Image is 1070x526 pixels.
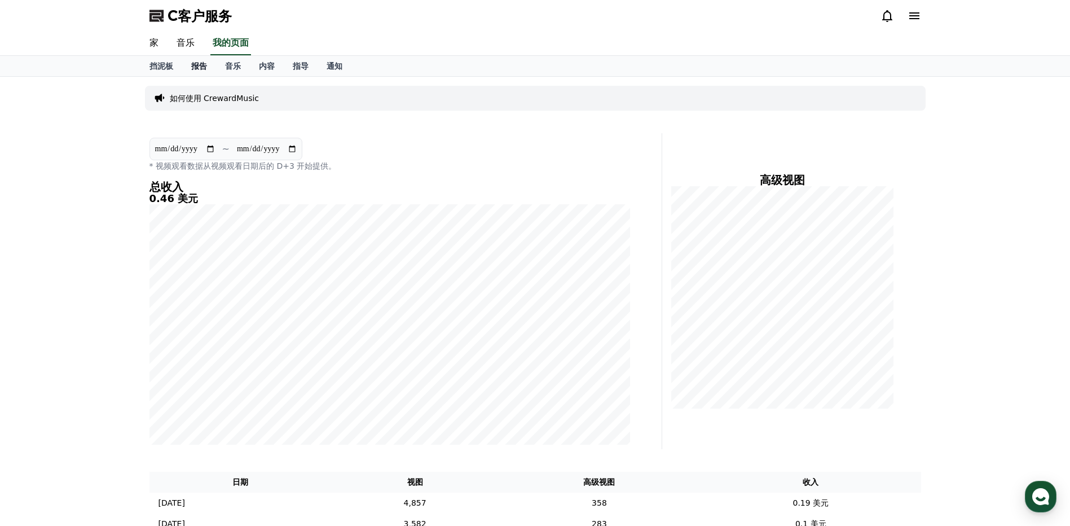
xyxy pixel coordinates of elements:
[149,7,232,25] a: C客户服务
[149,160,630,172] p: * 视频观看数据从视频观看日期后的 D+3 开始提供。
[701,493,921,514] td: 0.19 美元
[222,142,230,156] p: ~
[170,93,259,104] a: 如何使用 CrewardMusic
[327,62,342,71] font: 通知
[250,56,284,76] a: 内容
[284,56,318,76] a: 指导
[94,375,127,384] span: Messages
[158,497,185,509] p: [DATE]
[293,62,309,71] font: 指导
[318,56,351,76] a: 通知
[332,493,497,514] td: 4,857
[149,193,630,204] h5: 0.46 美元
[149,181,630,193] h4: 总收入
[168,7,232,25] span: C客户服务
[259,62,275,71] font: 内容
[191,62,207,71] font: 报告
[671,174,894,186] h4: 高级视图
[29,375,49,384] span: Home
[140,32,168,55] a: 家
[498,493,701,514] td: 358
[701,472,921,493] th: 收入
[210,32,251,55] a: 我的页面
[74,358,146,386] a: Messages
[168,32,204,55] a: 音乐
[498,472,701,493] th: 高级视图
[149,62,173,71] font: 挡泥板
[3,358,74,386] a: Home
[332,472,497,493] th: 视图
[182,56,216,76] a: 报告
[140,56,182,76] a: 挡泥板
[225,62,241,71] font: 音乐
[146,358,217,386] a: Settings
[149,472,332,493] th: 日期
[167,375,195,384] span: Settings
[216,56,250,76] a: 音乐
